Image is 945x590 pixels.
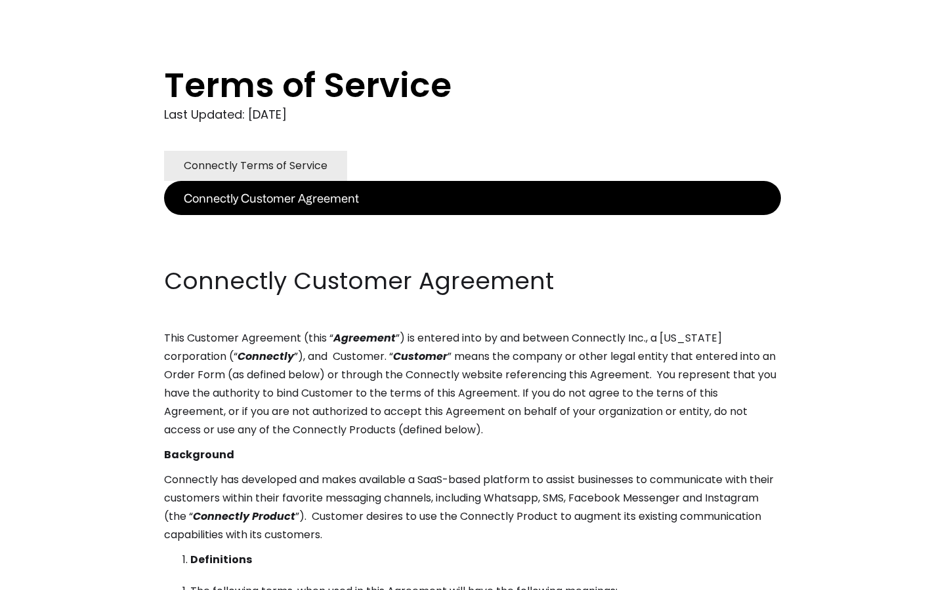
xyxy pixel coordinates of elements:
[164,240,781,258] p: ‍
[184,157,327,175] div: Connectly Terms of Service
[190,552,252,567] strong: Definitions
[184,189,359,207] div: Connectly Customer Agreement
[164,447,234,462] strong: Background
[164,265,781,298] h2: Connectly Customer Agreement
[26,567,79,585] ul: Language list
[393,349,448,364] em: Customer
[238,349,294,364] em: Connectly
[164,329,781,439] p: This Customer Agreement (this “ ”) is entered into by and between Connectly Inc., a [US_STATE] co...
[164,215,781,233] p: ‍
[164,105,781,125] div: Last Updated: [DATE]
[193,509,295,524] em: Connectly Product
[164,66,728,105] h1: Terms of Service
[164,471,781,544] p: Connectly has developed and makes available a SaaS-based platform to assist businesses to communi...
[13,566,79,585] aside: Language selected: English
[333,330,396,345] em: Agreement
